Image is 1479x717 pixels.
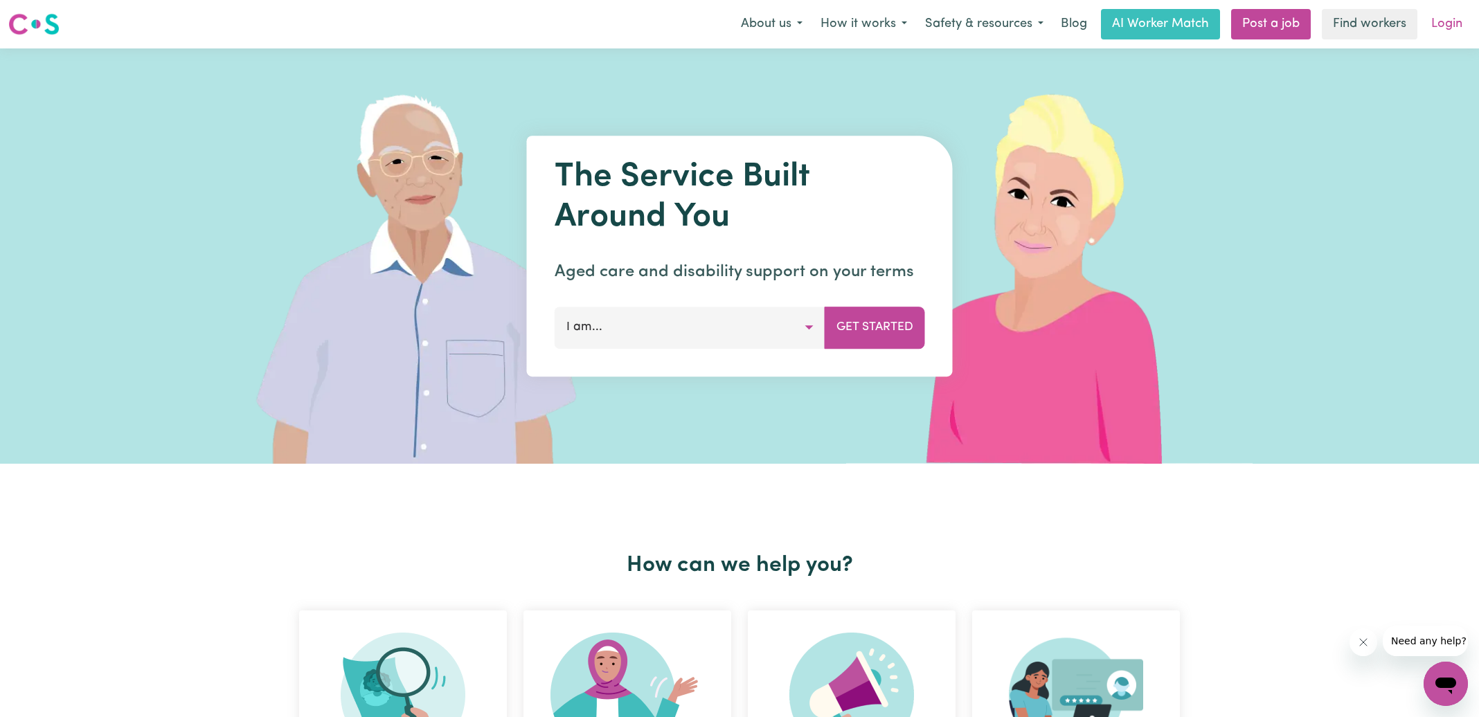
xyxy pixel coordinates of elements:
button: How it works [812,10,916,39]
button: About us [732,10,812,39]
button: I am... [555,307,825,348]
iframe: Button to launch messaging window [1424,662,1468,706]
button: Get Started [825,307,925,348]
a: Login [1423,9,1471,39]
img: Careseekers logo [8,12,60,37]
a: Blog [1052,9,1095,39]
iframe: Close message [1350,628,1377,656]
a: Find workers [1322,9,1417,39]
a: Careseekers logo [8,8,60,40]
h2: How can we help you? [291,552,1188,579]
h1: The Service Built Around You [555,158,925,237]
button: Safety & resources [916,10,1052,39]
a: AI Worker Match [1101,9,1220,39]
a: Post a job [1231,9,1311,39]
p: Aged care and disability support on your terms [555,260,925,284]
iframe: Message from company [1383,626,1468,656]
